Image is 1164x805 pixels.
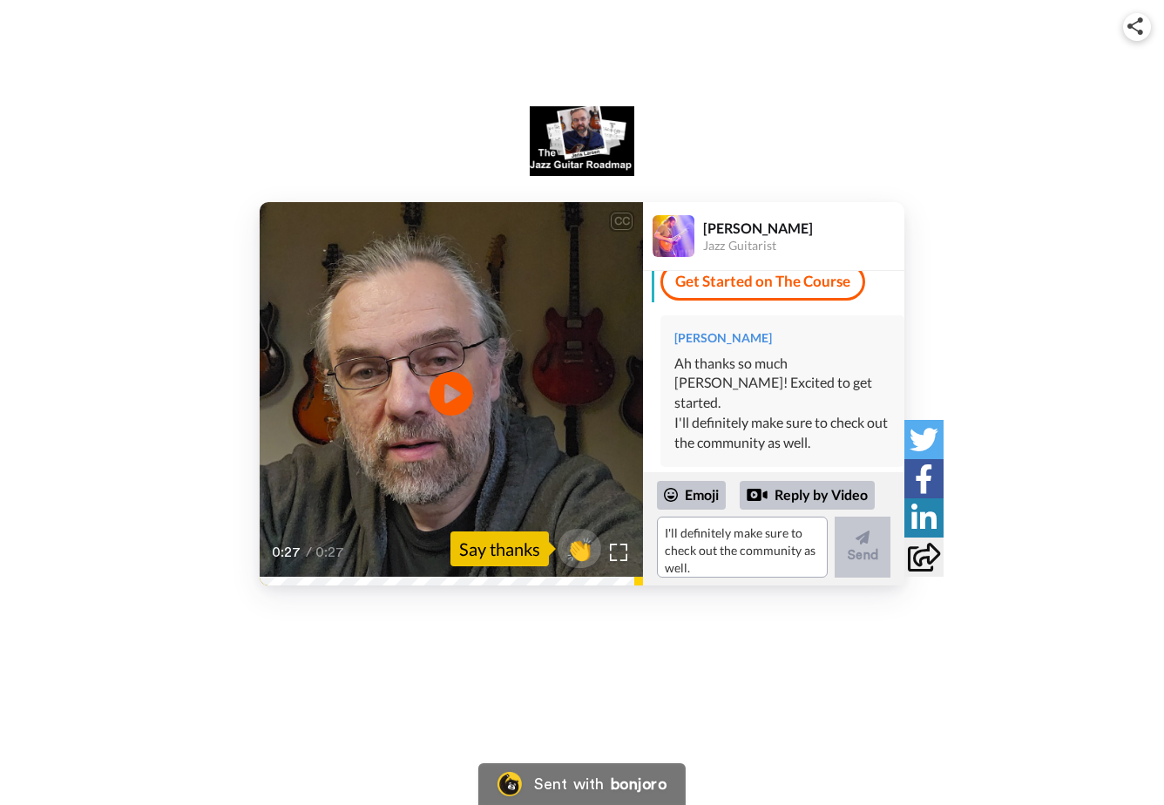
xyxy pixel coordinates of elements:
[610,544,627,561] img: Full screen
[272,542,302,563] span: 0:27
[653,215,694,257] img: Profile Image
[306,542,312,563] span: /
[558,535,601,563] span: 👏
[674,329,890,347] div: [PERSON_NAME]
[674,354,890,414] div: Ah thanks so much [PERSON_NAME]! Excited to get started.
[703,220,903,236] div: [PERSON_NAME]
[747,484,768,505] div: Reply by Video
[740,481,875,511] div: Reply by Video
[674,413,890,453] div: I'll definitely make sure to check out the community as well.
[450,531,549,566] div: Say thanks
[530,106,634,176] img: logo
[611,213,633,230] div: CC
[835,517,890,578] button: Send
[657,481,726,509] div: Emoji
[315,542,346,563] span: 0:27
[703,239,903,254] div: Jazz Guitarist
[1127,17,1143,35] img: ic_share.svg
[558,529,601,568] button: 👏
[660,263,865,300] a: Get Started on The Course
